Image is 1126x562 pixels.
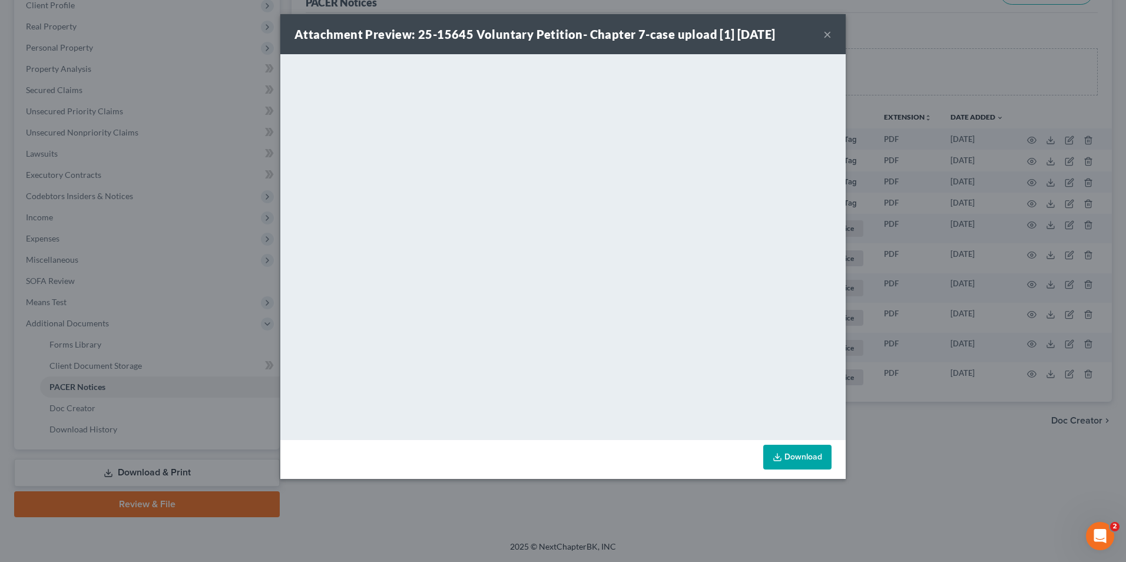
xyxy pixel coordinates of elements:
button: × [823,27,832,41]
iframe: <object ng-attr-data='[URL][DOMAIN_NAME]' type='application/pdf' width='100%' height='650px'></ob... [280,54,846,437]
strong: Attachment Preview: 25-15645 Voluntary Petition- Chapter 7-case upload [1] [DATE] [294,27,775,41]
span: 2 [1110,522,1120,531]
a: Download [763,445,832,470]
iframe: Intercom live chat [1086,522,1114,550]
